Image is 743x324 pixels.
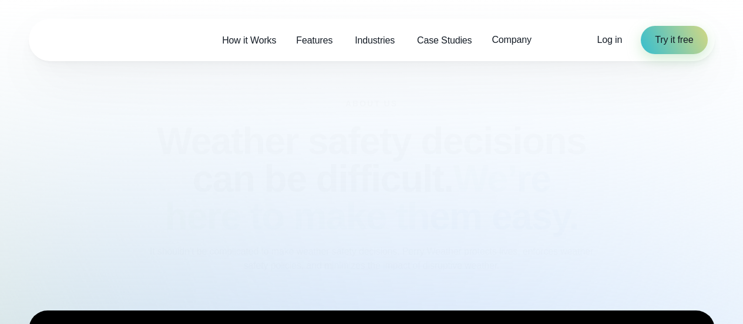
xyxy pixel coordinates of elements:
span: Case Studies [417,34,472,48]
a: Try it free [641,26,707,54]
a: How it Works [212,28,286,52]
a: Log in [597,33,623,47]
span: Try it free [655,33,693,47]
span: Company [492,33,531,47]
a: Case Studies [407,28,482,52]
span: How it Works [222,34,276,48]
span: Industries [355,34,395,48]
span: Features [296,34,332,48]
span: Log in [597,35,623,45]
